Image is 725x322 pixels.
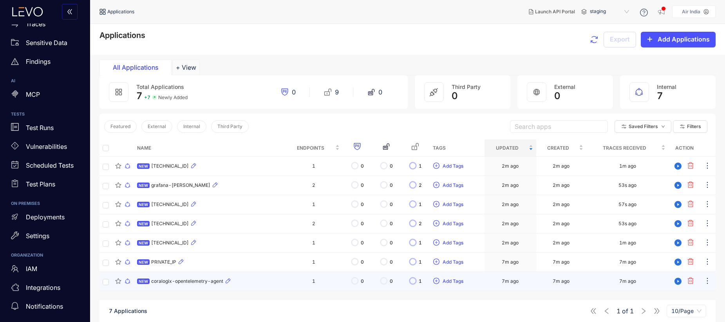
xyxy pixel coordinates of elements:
span: [TECHNICAL_ID] [151,240,189,246]
button: ellipsis [703,256,712,268]
span: 0 [361,221,364,226]
p: Test Runs [26,124,54,131]
span: ellipsis [703,277,711,286]
span: NEW [137,240,150,246]
span: 0 [361,240,364,246]
div: 2m ago [502,202,519,207]
p: Vulnerabilities [26,143,67,150]
span: Add Tags [443,259,463,265]
button: plus-circleAdd Tags [433,275,464,288]
span: 1 [419,279,422,284]
p: Findings [26,58,51,65]
button: ellipsis [703,217,712,230]
span: plus-circle [433,239,439,246]
a: Scheduled Tests [5,157,85,176]
span: play-circle [672,220,684,227]
span: plus-circle [433,220,439,227]
span: of [617,308,634,315]
td: 1 [284,157,343,176]
p: Deployments [26,213,65,221]
div: 2m ago [502,221,519,226]
button: ellipsis [703,179,712,192]
span: Launch API Portal [535,9,575,14]
button: double-left [62,4,78,20]
th: Action [669,139,700,157]
div: 2m ago [502,183,519,188]
span: External [148,124,166,129]
span: 0 [378,89,382,96]
button: plus-circleAdd Tags [433,256,464,268]
p: Integrations [26,284,60,291]
span: 0 [390,163,393,169]
span: 1 [419,202,422,207]
span: 0 [390,183,393,188]
td: 1 [284,195,343,214]
span: NEW [137,259,150,265]
a: Test Runs [5,120,85,139]
span: Add Tags [443,202,463,207]
th: Name [134,139,284,157]
button: ellipsis [703,160,712,172]
span: double-left [67,9,73,16]
span: plus-circle [433,278,439,285]
span: coralogix-opentelemetry-agent [151,279,223,284]
p: Traces [26,20,45,27]
span: 0 [361,183,364,188]
div: 2m ago [553,240,570,246]
span: 0 [361,163,364,169]
p: Sensitive Data [26,39,67,46]
div: 2m ago [502,240,519,246]
button: ellipsis [703,275,712,288]
span: Add Tags [443,279,463,284]
div: 7m ago [619,259,636,265]
span: plus-circle [433,182,439,189]
button: Featured [104,120,137,133]
h6: ON PREMISES [11,201,79,206]
span: 1 [419,259,422,265]
span: NEW [137,279,150,284]
span: star [115,163,121,169]
th: Tags [430,139,485,157]
span: swap [11,20,19,28]
span: NEW [137,221,150,226]
span: play-circle [672,163,684,170]
span: plus-circle [433,201,439,208]
div: 1m ago [619,163,636,169]
p: Notifications [26,303,63,310]
span: Add Tags [443,240,463,246]
span: ellipsis [703,162,711,171]
span: External [554,83,575,90]
button: play-circle [672,160,684,172]
p: Scheduled Tests [26,162,74,169]
h6: AI [11,79,79,83]
a: Vulnerabilities [5,139,85,157]
span: Applications [99,31,145,40]
div: 7m ago [502,259,519,265]
a: MCP [5,87,85,106]
button: plus-circleAdd Tags [433,198,464,211]
div: 2m ago [502,163,519,169]
span: star [115,201,121,208]
span: 0 [361,259,364,265]
p: MCP [26,91,40,98]
span: Total Applications [136,83,184,90]
span: Filters [687,124,701,129]
span: 1 [630,308,634,315]
span: 2 [419,183,422,188]
span: NEW [137,163,150,169]
span: 1 [419,240,422,246]
span: Saved Filters [629,124,658,129]
span: down [661,125,665,129]
span: Add Tags [443,163,463,169]
div: 2m ago [553,183,570,188]
span: [TECHNICAL_ID] [151,221,189,226]
a: IAM [5,261,85,280]
button: plus-circleAdd Tags [433,160,464,172]
span: PRIVATE_IP [151,259,176,265]
a: Test Plans [5,176,85,195]
span: team [11,265,19,273]
td: 1 [284,233,343,253]
span: plus-circle [433,163,439,170]
span: 7 [136,90,143,101]
span: plus-circle [433,259,439,266]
